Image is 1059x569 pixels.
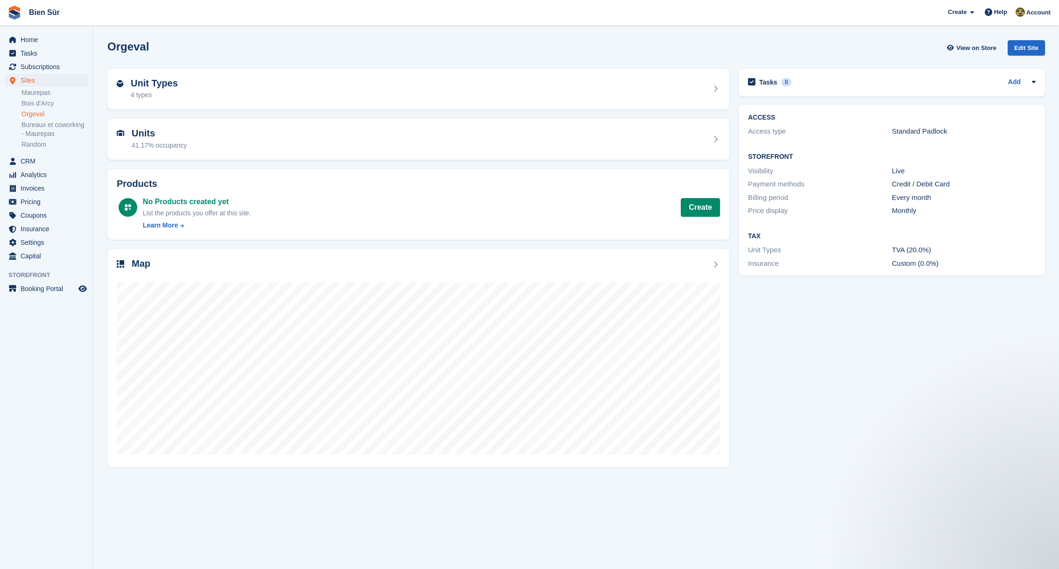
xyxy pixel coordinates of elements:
[956,43,996,53] span: View on Store
[21,33,77,46] span: Home
[681,198,720,217] a: Create
[5,33,88,46] a: menu
[21,209,77,222] span: Coupons
[117,178,720,189] h2: Products
[77,283,88,294] a: Preview store
[748,192,892,203] div: Billing period
[131,78,178,89] h2: Unit Types
[1016,7,1025,17] img: Matthieu Burnand
[132,258,150,269] h2: Map
[1008,40,1045,56] div: Edit Site
[1008,77,1021,88] a: Add
[21,155,77,168] span: CRM
[5,209,88,222] a: menu
[21,74,77,87] span: Sites
[748,114,1036,121] h2: ACCESS
[994,7,1007,17] span: Help
[21,121,88,138] a: Bureaux et coworking - Maurepas
[21,60,77,73] span: Subscriptions
[5,74,88,87] a: menu
[117,130,124,136] img: unit-icn-7be61d7bf1b0ce9d3e12c5938cc71ed9869f7b940bace4675aadf7bd6d80202e.svg
[21,222,77,235] span: Insurance
[748,245,892,256] div: Unit Types
[131,90,178,100] div: 4 types
[107,69,729,110] a: Unit Types 4 types
[892,179,1036,190] div: Credit / Debit Card
[117,80,123,87] img: unit-type-icn-2b2737a686de81e16bb02015468b77c625bbabd49415b5ef34ead5e3b44a266d.svg
[5,195,88,208] a: menu
[5,249,88,263] a: menu
[5,155,88,168] a: menu
[21,140,88,149] a: Random
[132,128,187,139] h2: Units
[7,6,21,20] img: stora-icon-8386f47178a22dfd0bd8f6a31ec36ba5ce8667c1dd55bd0f319d3a0aa187defe.svg
[5,60,88,73] a: menu
[748,206,892,216] div: Price display
[5,236,88,249] a: menu
[892,245,1036,256] div: TVA (20.0%)
[948,7,967,17] span: Create
[25,5,64,20] a: Bien Sûr
[21,88,88,97] a: Maurepas
[748,153,1036,161] h2: Storefront
[892,126,1036,137] div: Standard Padlock
[21,195,77,208] span: Pricing
[748,179,892,190] div: Payment methods
[892,192,1036,203] div: Every month
[5,47,88,60] a: menu
[21,110,88,119] a: Orgeval
[21,282,77,295] span: Booking Portal
[21,249,77,263] span: Capital
[5,182,88,195] a: menu
[107,119,729,160] a: Units 41.17% occupancy
[21,236,77,249] span: Settings
[748,233,1036,240] h2: Tax
[1008,40,1045,59] a: Edit Site
[1026,8,1051,17] span: Account
[781,78,792,86] div: 0
[5,282,88,295] a: menu
[892,258,1036,269] div: Custom (0.0%)
[5,168,88,181] a: menu
[892,206,1036,216] div: Monthly
[21,47,77,60] span: Tasks
[759,78,777,86] h2: Tasks
[132,141,187,150] div: 41.17% occupancy
[107,40,149,53] h2: Orgeval
[107,249,729,467] a: Map
[143,220,251,230] a: Learn More
[21,99,88,108] a: Bois d'Arcy
[117,260,124,268] img: map-icn-33ee37083ee616e46c38cad1a60f524a97daa1e2b2c8c0bc3eb3415660979fc1.svg
[143,220,178,230] div: Learn More
[748,166,892,177] div: Visibility
[5,222,88,235] a: menu
[21,168,77,181] span: Analytics
[143,209,251,217] span: List the products you offer at this site.
[748,258,892,269] div: Insurance
[124,204,132,211] img: custom-product-icn-white-7c27a13f52cf5f2f504a55ee73a895a1f82ff5669d69490e13668eaf7ade3bb5.svg
[946,40,1000,56] a: View on Store
[8,270,93,280] span: Storefront
[21,182,77,195] span: Invoices
[748,126,892,137] div: Access type
[892,166,1036,177] div: Live
[143,196,251,207] div: No Products created yet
